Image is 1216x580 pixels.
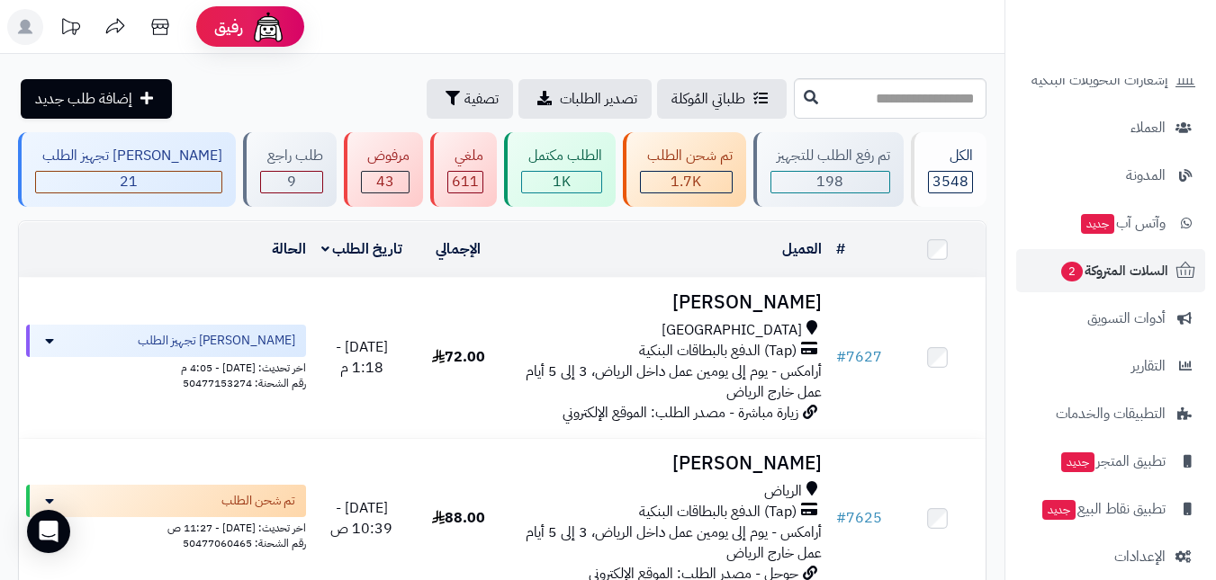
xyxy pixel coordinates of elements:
[1059,258,1168,283] span: السلات المتروكة
[221,492,295,510] span: تم شحن الطلب
[500,132,619,207] a: الطلب مكتمل 1K
[21,79,172,119] a: إضافة طلب جديد
[526,522,822,564] span: أرامكس - يوم إلى يومين عمل داخل الرياض، 3 إلى 5 أيام عمل خارج الرياض
[671,88,745,110] span: طلباتي المُوكلة
[330,497,392,540] span: [DATE] - 10:39 ص
[1081,214,1114,234] span: جديد
[514,453,822,474] h3: [PERSON_NAME]
[619,132,750,207] a: تم شحن الطلب 1.7K
[750,132,908,207] a: تم رفع الطلب للتجهيز 198
[782,238,822,260] a: العميل
[764,481,802,502] span: الرياض
[362,172,410,192] div: 43
[1079,210,1166,236] span: وآتس آب
[526,361,822,403] span: أرامكس - يوم إلى يومين عمل داخل الرياض، 3 إلى 5 أيام عمل خارج الرياض
[1016,201,1205,245] a: وآتس آبجديد
[1131,353,1166,379] span: التقارير
[239,132,340,207] a: طلب راجع 9
[836,346,846,368] span: #
[1016,297,1205,340] a: أدوات التسويق
[771,172,890,192] div: 198
[1087,306,1166,331] span: أدوات التسويق
[521,146,602,166] div: الطلب مكتمل
[138,332,295,350] span: [PERSON_NAME] تجهيز الطلب
[427,79,513,119] button: تصفية
[27,510,70,553] div: Open Intercom Messenger
[639,341,797,361] span: (Tap) الدفع بالبطاقات البنكية
[514,292,822,313] h3: [PERSON_NAME]
[14,132,239,207] a: [PERSON_NAME] تجهيز الطلب 21
[662,320,802,341] span: [GEOGRAPHIC_DATA]
[1016,440,1205,483] a: تطبيق المتجرجديد
[26,517,306,536] div: اخر تحديث: [DATE] - 11:27 ص
[1094,16,1199,54] img: logo-2.png
[340,132,428,207] a: مرفوض 43
[1040,496,1166,522] span: تطبيق نقاط البيع
[26,357,306,376] div: اخر تحديث: [DATE] - 4:05 م
[518,79,652,119] a: تصدير الطلبات
[35,88,132,110] span: إضافة طلب جديد
[464,88,499,110] span: تصفية
[183,535,306,551] span: رقم الشحنة: 50477060465
[836,238,845,260] a: #
[1130,115,1166,140] span: العملاء
[1126,163,1166,188] span: المدونة
[657,79,787,119] a: طلباتي المُوكلة
[1056,401,1166,426] span: التطبيقات والخدمات
[260,146,323,166] div: طلب راجع
[452,171,479,192] span: 611
[1042,500,1076,520] span: جديد
[436,238,481,260] a: الإجمالي
[836,507,882,529] a: #7625
[928,146,973,166] div: الكل
[432,346,485,368] span: 72.00
[907,132,990,207] a: الكل3548
[1016,487,1205,531] a: تطبيق نقاط البيعجديد
[214,16,243,38] span: رفيق
[1060,261,1084,282] span: 2
[36,172,221,192] div: 21
[336,336,388,379] span: [DATE] - 1:18 م
[563,402,798,424] span: زيارة مباشرة - مصدر الطلب: الموقع الإلكتروني
[287,171,296,192] span: 9
[448,172,482,192] div: 611
[261,172,322,192] div: 9
[1016,535,1205,578] a: الإعدادات
[1016,106,1205,149] a: العملاء
[816,171,843,192] span: 198
[120,171,138,192] span: 21
[321,238,403,260] a: تاريخ الطلب
[1031,67,1168,93] span: إشعارات التحويلات البنكية
[250,9,286,45] img: ai-face.png
[836,346,882,368] a: #7627
[641,172,732,192] div: 1650
[1016,154,1205,197] a: المدونة
[427,132,500,207] a: ملغي 611
[553,171,571,192] span: 1K
[447,146,483,166] div: ملغي
[48,9,93,49] a: تحديثات المنصة
[770,146,891,166] div: تم رفع الطلب للتجهيز
[640,146,733,166] div: تم شحن الطلب
[1061,452,1094,472] span: جديد
[522,172,601,192] div: 1016
[1016,58,1205,102] a: إشعارات التحويلات البنكية
[1016,249,1205,292] a: السلات المتروكة2
[376,171,394,192] span: 43
[35,146,222,166] div: [PERSON_NAME] تجهيز الطلب
[1016,392,1205,435] a: التطبيقات والخدمات
[272,238,306,260] a: الحالة
[836,507,846,529] span: #
[560,88,637,110] span: تصدير الطلبات
[361,146,410,166] div: مرفوض
[1059,449,1166,474] span: تطبيق المتجر
[1114,544,1166,569] span: الإعدادات
[432,507,485,529] span: 88.00
[932,171,968,192] span: 3548
[671,171,701,192] span: 1.7K
[183,375,306,391] span: رقم الشحنة: 50477153274
[1016,344,1205,388] a: التقارير
[639,502,797,522] span: (Tap) الدفع بالبطاقات البنكية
